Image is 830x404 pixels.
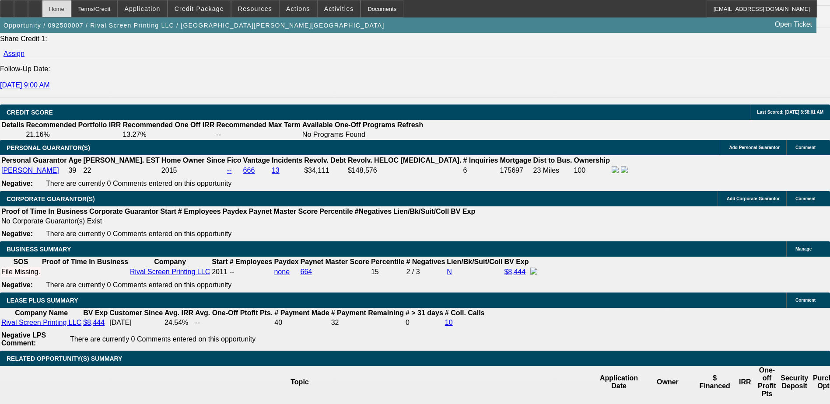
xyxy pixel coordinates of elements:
img: facebook-icon.png [612,166,619,173]
th: IRR [733,366,757,398]
a: [PERSON_NAME] [1,167,59,174]
td: 6 [462,166,498,175]
span: There are currently 0 Comments entered on this opportunity [46,230,231,237]
a: -- [227,167,232,174]
td: 2011 [211,267,228,277]
th: One-off Profit Pts [757,366,777,398]
b: Avg. One-Off Ptofit Pts. [195,309,273,317]
a: N [447,268,452,275]
b: Mortgage [500,157,532,164]
b: Personal Guarantor [1,157,67,164]
th: Details [1,121,25,129]
span: Opportunity / 092500007 / Rival Screen Printing LLC / [GEOGRAPHIC_DATA][PERSON_NAME][GEOGRAPHIC_D... [4,22,385,29]
span: -- [230,268,235,275]
b: # Negatives [406,258,445,265]
a: 13 [272,167,280,174]
b: Start [212,258,228,265]
span: There are currently 0 Comments entered on this opportunity [46,281,231,289]
th: Proof of Time In Business [42,258,129,266]
span: Comment [795,196,816,201]
th: Proof of Time In Business [1,207,88,216]
b: Paydex [274,258,298,265]
td: 32 [331,318,404,327]
td: -- [216,130,301,139]
b: Paynet Master Score [301,258,369,265]
b: Revolv. HELOC [MEDICAL_DATA]. [348,157,462,164]
span: 2015 [161,167,177,174]
span: There are currently 0 Comments entered on this opportunity [70,335,256,343]
button: Resources [231,0,279,17]
a: 666 [243,167,255,174]
span: Credit Package [175,5,224,12]
b: # Inquiries [463,157,498,164]
th: $ Financed [697,366,733,398]
span: Manage [795,247,812,251]
img: linkedin-icon.png [621,166,628,173]
span: CREDIT SCORE [7,109,53,116]
b: Fico [227,157,242,164]
span: Activities [324,5,354,12]
img: facebook-icon.png [530,268,537,275]
a: $8,444 [83,319,105,326]
b: Home Owner Since [161,157,225,164]
th: Recommended One Off IRR [122,121,215,129]
th: Recommended Portfolio IRR [25,121,121,129]
b: #Negatives [355,208,392,215]
b: Avg. IRR [165,309,193,317]
td: 100 [573,166,610,175]
b: Paydex [223,208,247,215]
span: Comment [795,298,816,303]
b: Lien/Bk/Suit/Coll [447,258,502,265]
td: 21.16% [25,130,121,139]
span: LEASE PLUS SUMMARY [7,297,78,304]
td: 23 Miles [533,166,573,175]
b: Negative LPS Comment: [1,331,46,347]
b: Corporate Guarantor [89,208,158,215]
span: Resources [238,5,272,12]
span: BUSINESS SUMMARY [7,246,71,253]
b: # Employees [230,258,273,265]
a: none [274,268,290,275]
button: Application [118,0,167,17]
th: Security Deposit [777,366,812,398]
td: [DATE] [109,318,163,327]
span: Add Personal Guarantor [729,145,780,150]
b: Vantage [243,157,270,164]
b: Incidents [272,157,302,164]
b: Paynet Master Score [249,208,318,215]
b: # > 31 days [406,309,443,317]
b: Start [160,208,176,215]
td: 0 [405,318,444,327]
div: 15 [371,268,404,276]
th: Available One-Off Programs [302,121,396,129]
b: BV Exp [83,309,108,317]
td: -- [195,318,273,327]
b: Company [154,258,186,265]
th: Refresh [397,121,424,129]
th: Application Date [599,366,638,398]
td: 40 [274,318,329,327]
span: There are currently 0 Comments entered on this opportunity [46,180,231,187]
td: 175697 [500,166,532,175]
a: Rival Screen Printing LLC [1,319,81,326]
b: Negative: [1,281,33,289]
b: Ownership [574,157,610,164]
b: # Payment Remaining [331,309,404,317]
a: Rival Screen Printing LLC [130,268,210,275]
td: 13.27% [122,130,215,139]
a: Assign [4,50,25,57]
b: Percentile [371,258,404,265]
b: BV Exp [451,208,475,215]
a: $8,444 [504,268,525,275]
b: Lien/Bk/Suit/Coll [393,208,449,215]
b: Dist to Bus. [533,157,572,164]
span: PERSONAL GUARANTOR(S) [7,144,90,151]
a: Open Ticket [771,17,816,32]
a: 10 [445,319,453,326]
b: # Coll. Calls [445,309,485,317]
div: File Missing. [1,268,40,276]
b: Percentile [319,208,353,215]
td: 22 [83,166,160,175]
td: No Corporate Guarantor(s) Exist [1,217,479,226]
button: Actions [280,0,317,17]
